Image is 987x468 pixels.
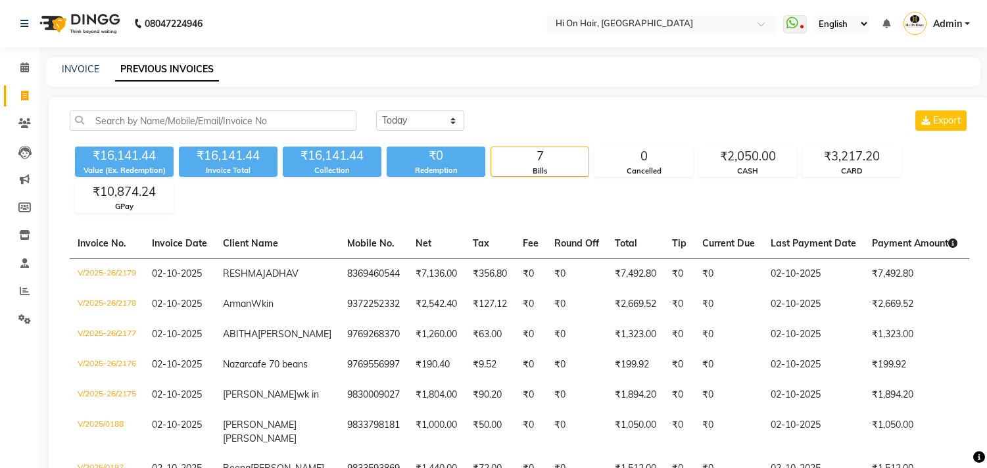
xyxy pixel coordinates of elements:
[152,237,207,249] span: Invoice Date
[70,380,144,410] td: V/2025-26/2175
[615,237,637,249] span: Total
[699,147,796,166] div: ₹2,050.00
[70,350,144,380] td: V/2025-26/2176
[664,350,694,380] td: ₹0
[223,419,297,431] span: [PERSON_NAME]
[408,350,465,380] td: ₹190.40
[763,289,864,319] td: 02-10-2025
[515,380,546,410] td: ₹0
[694,380,763,410] td: ₹0
[864,410,965,454] td: ₹1,050.00
[465,380,515,410] td: ₹90.20
[223,358,248,370] span: Nazar
[223,298,251,310] span: Arman
[523,237,539,249] span: Fee
[339,350,408,380] td: 9769556997
[70,319,144,350] td: V/2025-26/2177
[515,289,546,319] td: ₹0
[515,258,546,289] td: ₹0
[607,319,664,350] td: ₹1,323.00
[408,319,465,350] td: ₹1,260.00
[664,289,694,319] td: ₹0
[546,350,607,380] td: ₹0
[465,410,515,454] td: ₹50.00
[465,350,515,380] td: ₹9.52
[339,319,408,350] td: 9769268370
[152,268,202,279] span: 02-10-2025
[915,110,967,131] button: Export
[78,237,126,249] span: Invoice No.
[933,17,962,31] span: Admin
[34,5,124,42] img: logo
[465,258,515,289] td: ₹356.80
[145,5,203,42] b: 08047224946
[771,237,856,249] span: Last Payment Date
[70,289,144,319] td: V/2025-26/2178
[491,147,589,166] div: 7
[283,165,381,176] div: Collection
[76,201,173,212] div: GPay
[408,410,465,454] td: ₹1,000.00
[864,380,965,410] td: ₹1,894.20
[546,410,607,454] td: ₹0
[664,380,694,410] td: ₹0
[75,165,174,176] div: Value (Ex. Redemption)
[152,328,202,340] span: 02-10-2025
[607,289,664,319] td: ₹2,669.52
[251,298,274,310] span: Wkin
[223,328,258,340] span: ABITHA
[152,298,202,310] span: 02-10-2025
[864,350,965,380] td: ₹199.92
[70,110,356,131] input: Search by Name/Mobile/Email/Invoice No
[763,380,864,410] td: 02-10-2025
[546,258,607,289] td: ₹0
[70,410,144,454] td: V/2025/0188
[933,114,961,126] span: Export
[179,165,277,176] div: Invoice Total
[554,237,599,249] span: Round Off
[223,433,297,444] span: [PERSON_NAME]
[694,258,763,289] td: ₹0
[803,166,900,177] div: CARD
[702,237,755,249] span: Current Due
[864,258,965,289] td: ₹7,492.80
[607,380,664,410] td: ₹1,894.20
[491,166,589,177] div: Bills
[297,388,319,400] span: wk in
[903,12,927,35] img: Admin
[408,289,465,319] td: ₹2,542.40
[607,410,664,454] td: ₹1,050.00
[339,258,408,289] td: 8369460544
[262,268,299,279] span: JADHAV
[694,289,763,319] td: ₹0
[223,237,278,249] span: Client Name
[62,63,99,75] a: INVOICE
[179,147,277,165] div: ₹16,141.44
[76,183,173,201] div: ₹10,874.24
[864,319,965,350] td: ₹1,323.00
[152,419,202,431] span: 02-10-2025
[339,380,408,410] td: 9830009027
[152,358,202,370] span: 02-10-2025
[223,268,262,279] span: RESHMA
[664,258,694,289] td: ₹0
[248,358,308,370] span: cafe 70 beans
[258,328,331,340] span: [PERSON_NAME]
[75,147,174,165] div: ₹16,141.44
[872,237,957,249] span: Payment Amount
[546,380,607,410] td: ₹0
[803,147,900,166] div: ₹3,217.20
[115,58,219,82] a: PREVIOUS INVOICES
[763,350,864,380] td: 02-10-2025
[595,166,692,177] div: Cancelled
[387,147,485,165] div: ₹0
[672,237,686,249] span: Tip
[664,319,694,350] td: ₹0
[70,258,144,289] td: V/2025-26/2179
[408,380,465,410] td: ₹1,804.00
[465,289,515,319] td: ₹127.12
[347,237,395,249] span: Mobile No.
[699,166,796,177] div: CASH
[223,388,297,400] span: [PERSON_NAME]
[864,289,965,319] td: ₹2,669.52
